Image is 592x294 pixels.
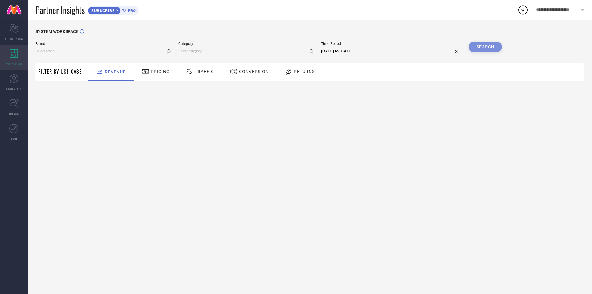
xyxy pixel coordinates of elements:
span: WORKSPACE [6,61,23,66]
span: Traffic [195,69,214,74]
span: Time Period [321,42,461,46]
span: TRENDS [9,111,19,116]
span: SUGGESTIONS [5,86,23,91]
span: SCORECARDS [5,36,23,41]
span: Revenue [105,69,126,74]
span: Filter By Use-Case [39,68,82,75]
span: Category [178,42,313,46]
input: Select brand [35,48,171,54]
span: SYSTEM WORKSPACE [35,29,78,34]
span: SUBSCRIBE [88,8,116,13]
span: Pricing [151,69,170,74]
a: SUBSCRIBEPRO [88,5,139,15]
span: Partner Insights [35,4,85,16]
span: Conversion [239,69,269,74]
span: Returns [294,69,315,74]
span: Brand [35,42,171,46]
div: Open download list [517,4,528,15]
span: PRO [126,8,136,13]
input: Select time period [321,48,461,55]
span: FWD [11,136,17,141]
input: Select category [178,48,313,54]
